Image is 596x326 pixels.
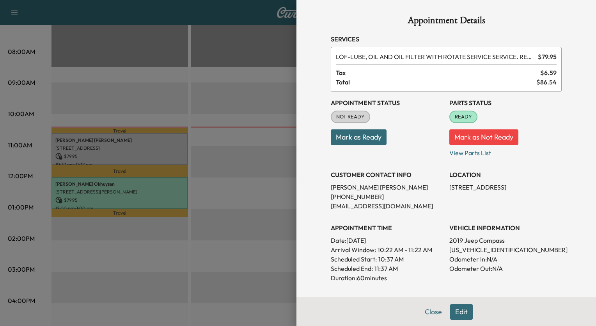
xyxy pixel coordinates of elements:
button: Close [420,304,447,320]
span: 10:22 AM - 11:22 AM [378,245,432,254]
p: 2019 Jeep Compass [449,236,562,245]
p: 10:37 AM [378,254,404,264]
p: Date: [DATE] [331,236,443,245]
p: [STREET_ADDRESS] [449,183,562,192]
p: View Parts List [449,145,562,158]
h3: CONTACT CUSTOMER [449,295,562,305]
h1: Appointment Details [331,16,562,28]
span: LUBE, OIL AND OIL FILTER WITH ROTATE SERVICE SERVICE. RESET OIL LIFE MONITOR. HAZARDOUS WASTE FEE... [336,52,535,61]
p: Duration: 60 minutes [331,273,443,283]
span: Total [336,77,536,87]
span: READY [450,113,477,121]
button: Mark as Not Ready [449,129,518,145]
p: Scheduled End: [331,264,373,273]
h3: CUSTOMER CONTACT INFO [331,170,443,179]
p: [PERSON_NAME] [PERSON_NAME] [331,183,443,192]
h3: Appointment Status [331,98,443,107]
h3: Parts Status [449,98,562,107]
p: [US_VEHICLE_IDENTIFICATION_NUMBER] [449,245,562,254]
h3: APPOINTMENT TIME [331,223,443,233]
span: NOT READY [332,113,369,121]
p: 11:37 AM [374,264,398,273]
p: Odometer In: N/A [449,254,562,264]
h3: History [331,295,443,305]
h3: LOCATION [449,170,562,179]
span: Tax [336,68,540,77]
p: [EMAIL_ADDRESS][DOMAIN_NAME] [331,201,443,211]
span: $ 86.54 [536,77,557,87]
p: [PHONE_NUMBER] [331,192,443,201]
span: $ 6.59 [540,68,557,77]
button: Edit [450,304,473,320]
h3: Services [331,34,562,44]
p: Odometer Out: N/A [449,264,562,273]
span: $ 79.95 [538,52,557,61]
h3: VEHICLE INFORMATION [449,223,562,233]
p: Scheduled Start: [331,254,377,264]
button: Mark as Ready [331,129,387,145]
p: Arrival Window: [331,245,443,254]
